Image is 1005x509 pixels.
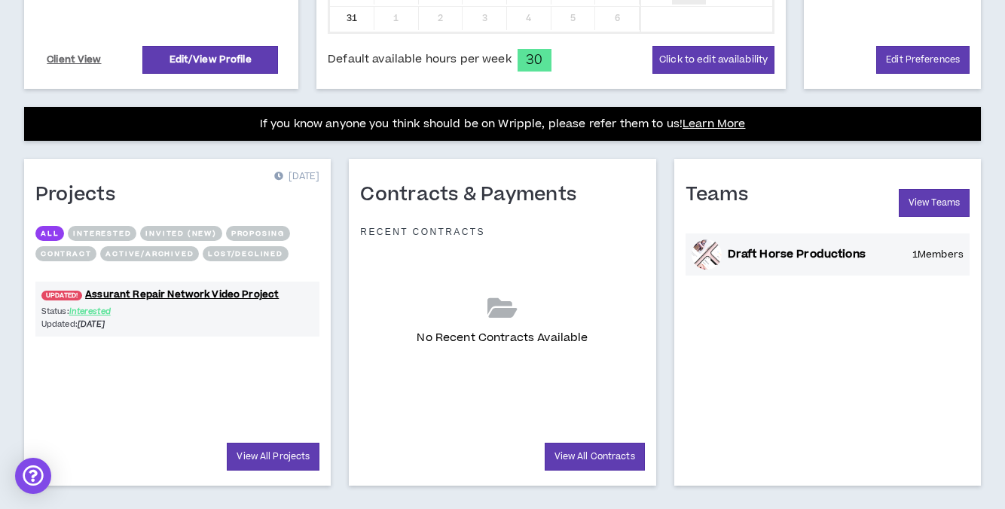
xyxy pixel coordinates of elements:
a: Client View [44,47,104,73]
p: Draft Horse Productions [728,246,866,263]
a: View All Contracts [545,443,645,471]
button: Active/Archived [100,246,199,261]
button: Interested [68,226,136,241]
span: Default available hours per week [328,51,511,68]
p: [DATE] [274,169,319,184]
a: View All Projects [227,443,319,471]
a: Learn More [683,116,745,132]
button: Proposing [226,226,290,241]
p: No Recent Contracts Available [417,330,588,346]
a: Draft Horse Productions1Members [686,233,970,276]
button: All [35,226,64,241]
h1: Teams [686,183,759,207]
a: Edit/View Profile [142,46,278,74]
h1: Contracts & Payments [360,183,588,207]
button: Lost/Declined [203,246,288,261]
p: 1 Members [912,248,964,261]
a: Edit Preferences [876,46,970,74]
button: Invited (new) [140,226,221,241]
p: Updated: [41,318,178,331]
a: UPDATED!Assurant Repair Network Video Project [35,288,319,302]
span: Interested [69,306,111,317]
p: Recent Contracts [360,226,485,238]
span: UPDATED! [41,291,82,300]
button: Click to edit availability [652,46,774,74]
p: Status: [41,305,178,318]
h1: Projects [35,183,127,207]
button: Contract [35,246,96,261]
img: default-talent-banner.png [692,239,722,270]
i: [DATE] [78,319,105,330]
a: View Teams [899,189,970,217]
div: Open Intercom Messenger [15,458,51,494]
p: If you know anyone you think should be on Wripple, please refer them to us! [260,115,746,133]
